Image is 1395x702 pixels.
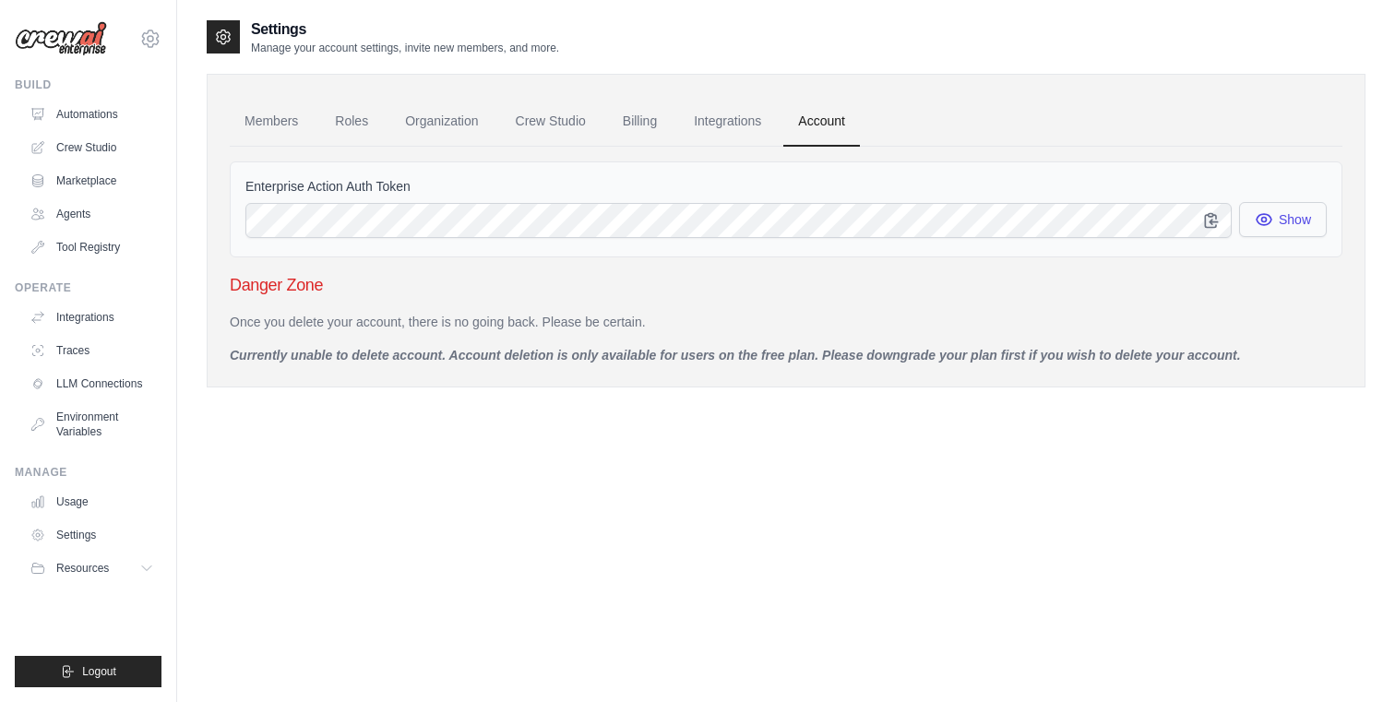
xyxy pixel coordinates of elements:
a: Crew Studio [22,133,161,162]
a: Integrations [679,97,776,147]
span: Resources [56,561,109,576]
a: Tool Registry [22,232,161,262]
a: Roles [320,97,383,147]
h3: Danger Zone [230,272,1342,298]
button: Show [1239,202,1327,237]
a: Automations [22,100,161,129]
a: Billing [608,97,672,147]
a: Agents [22,199,161,229]
a: Organization [390,97,493,147]
span: Logout [82,664,116,679]
label: Enterprise Action Auth Token [245,177,1327,196]
a: LLM Connections [22,369,161,399]
a: Members [230,97,313,147]
div: Build [15,77,161,92]
a: Usage [22,487,161,517]
a: Integrations [22,303,161,332]
div: Operate [15,280,161,295]
h2: Settings [251,18,559,41]
button: Resources [22,553,161,583]
p: Currently unable to delete account. Account deletion is only available for users on the free plan... [230,346,1342,364]
button: Logout [15,656,161,687]
a: Environment Variables [22,402,161,446]
img: Logo [15,21,107,56]
div: Manage [15,465,161,480]
p: Once you delete your account, there is no going back. Please be certain. [230,313,1342,331]
a: Crew Studio [501,97,601,147]
p: Manage your account settings, invite new members, and more. [251,41,559,55]
a: Settings [22,520,161,550]
a: Marketplace [22,166,161,196]
a: Traces [22,336,161,365]
a: Account [783,97,860,147]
